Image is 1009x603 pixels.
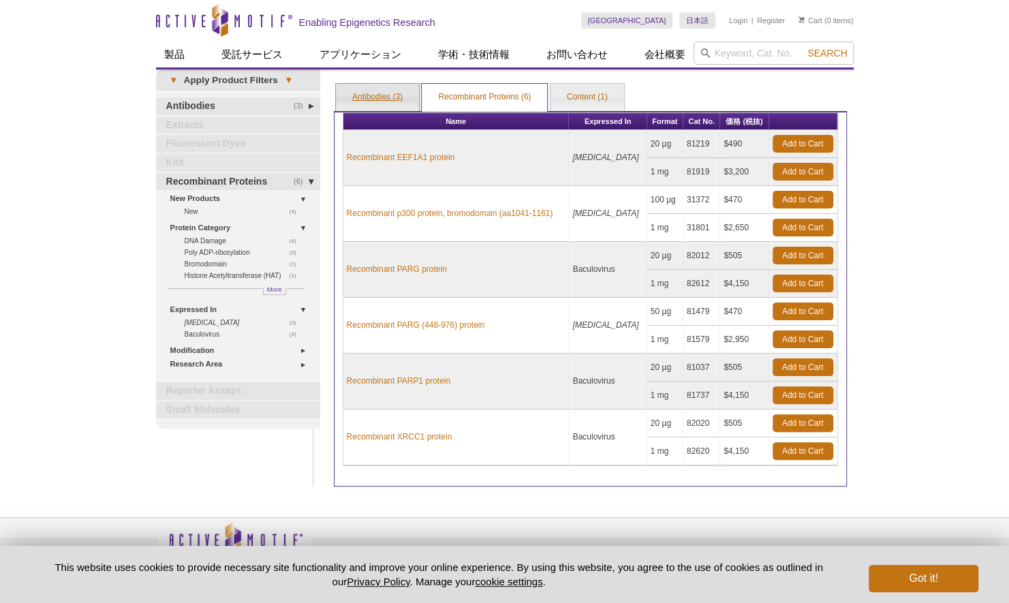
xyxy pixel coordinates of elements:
[751,12,754,29] li: |
[683,113,720,130] th: Cat No.
[720,354,769,382] td: $505
[185,206,304,217] a: (4)New
[572,320,638,330] i: [MEDICAL_DATA]
[683,242,720,270] td: 82012
[720,298,769,326] td: $470
[538,42,616,67] a: お問い合わせ
[773,442,833,460] a: Add to Cart
[290,317,304,328] span: (3)
[347,151,455,164] a: Recombinant EEF1A1 protein
[694,42,854,65] input: Keyword, Cat. No.
[683,354,720,382] td: 81037
[773,191,833,208] a: Add to Cart
[581,12,673,29] a: [GEOGRAPHIC_DATA]
[647,130,683,158] td: 20 µg
[773,386,833,404] a: Add to Cart
[701,542,803,572] table: Click to Verify - This site chose Symantec SSL for secure e-commerce and confidential communicati...
[185,328,304,340] a: (3)Baculovirus
[170,343,312,358] a: Modification
[647,214,683,242] td: 1 mg
[729,16,747,25] a: Login
[170,191,312,206] a: New Products
[773,303,833,320] a: Add to Cart
[773,358,833,376] a: Add to Cart
[336,84,419,111] a: Antibodies (3)
[720,382,769,409] td: $4,150
[163,74,184,87] span: ▾
[156,69,320,91] a: ▾Apply Product Filters▾
[347,576,409,587] a: Privacy Policy
[569,409,647,465] td: Baculovirus
[347,431,452,443] a: Recombinant XRCC1 protein
[156,401,320,419] a: Small Molecules
[156,97,320,115] a: (3)Antibodies
[798,16,805,23] img: Your Cart
[720,242,769,270] td: $505
[278,74,299,87] span: ▾
[569,242,647,298] td: Baculovirus
[213,42,291,67] a: 受託サービス
[170,303,312,317] a: Expressed In
[647,437,683,465] td: 1 mg
[773,330,833,348] a: Add to Cart
[290,328,304,340] span: (3)
[267,283,282,295] span: More
[311,42,409,67] a: アプリケーション
[647,242,683,270] td: 20 µg
[347,263,447,275] a: Recombinant PARG protein
[798,16,822,25] a: Cart
[299,16,435,29] h2: Enabling Epigenetics Research
[647,186,683,214] td: 100 µg
[683,326,720,354] td: 81579
[569,113,647,130] th: Expressed In
[294,97,311,115] span: (3)
[869,565,978,592] button: Got it!
[347,319,485,331] a: Recombinant PARG (448-976) protein
[683,158,720,186] td: 81919
[773,163,833,181] a: Add to Cart
[720,113,769,130] th: 価格 (税抜)
[647,354,683,382] td: 20 µg
[720,409,769,437] td: $505
[720,130,769,158] td: $490
[185,317,304,328] a: (3) [MEDICAL_DATA]
[156,42,193,67] a: 製品
[683,186,720,214] td: 31372
[569,354,647,409] td: Baculovirus
[156,382,320,400] a: Reporter Assays
[572,208,638,218] i: [MEDICAL_DATA]
[773,275,833,292] a: Add to Cart
[422,84,547,111] a: Recombinant Proteins (6)
[683,214,720,242] td: 31801
[683,298,720,326] td: 81479
[156,154,320,172] a: Kits
[647,298,683,326] td: 50 µg
[773,219,833,236] a: Add to Cart
[347,207,553,219] a: Recombinant p300 protein, bromodomain (aa1041-1161)
[683,270,720,298] td: 82612
[807,48,847,59] span: Search
[720,270,769,298] td: $4,150
[185,235,304,247] a: (4)DNA Damage
[720,326,769,354] td: $2,950
[290,235,304,247] span: (4)
[290,270,304,281] span: (1)
[720,186,769,214] td: $470
[185,319,240,326] i: [MEDICAL_DATA]
[773,135,833,153] a: Add to Cart
[347,375,451,387] a: Recombinant PARP1 protein
[156,173,320,191] a: (6)Recombinant Proteins
[636,42,694,67] a: 会社概要
[263,288,286,295] a: More
[773,247,833,264] a: Add to Cart
[156,518,313,573] img: Active Motif,
[683,130,720,158] td: 81219
[647,409,683,437] td: 20 µg
[430,42,518,67] a: 学術・技術情報
[170,221,312,235] a: Protein Category
[185,247,304,258] a: (2)Poly ADP-ribosylation
[798,12,854,29] li: (0 items)
[683,437,720,465] td: 82620
[170,357,312,371] a: Research Area
[156,117,320,134] a: Extracts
